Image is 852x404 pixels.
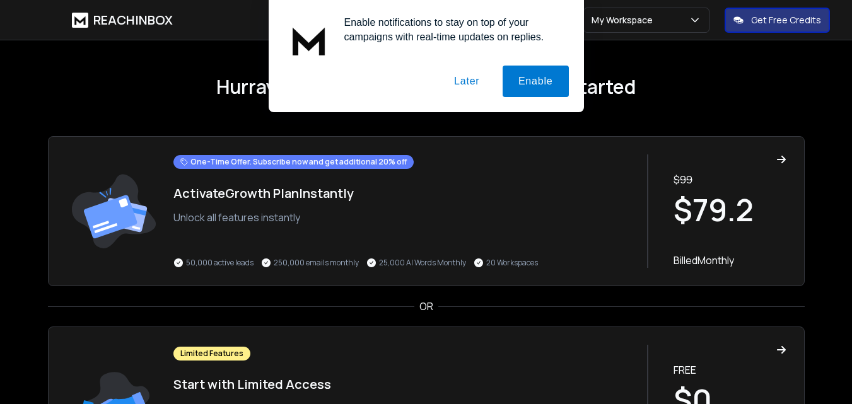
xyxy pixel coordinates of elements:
[674,362,786,378] p: FREE
[274,258,359,268] p: 250,000 emails monthly
[173,347,250,361] div: Limited Features
[674,253,786,268] p: Billed Monthly
[486,258,538,268] p: 20 Workspaces
[284,15,334,66] img: notification icon
[674,195,786,225] h1: $ 79.2
[674,172,786,187] p: $ 99
[186,258,254,268] p: 50,000 active leads
[438,66,495,97] button: Later
[48,299,805,314] div: OR
[173,210,635,225] p: Unlock all features instantly
[379,258,466,268] p: 25,000 AI Words Monthly
[173,155,414,169] div: One-Time Offer. Subscribe now and get additional 20% off
[503,66,569,97] button: Enable
[66,154,161,268] img: trail
[334,15,569,44] div: Enable notifications to stay on top of your campaigns with real-time updates on replies.
[173,185,635,202] h1: Activate Growth Plan Instantly
[173,376,635,393] h1: Start with Limited Access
